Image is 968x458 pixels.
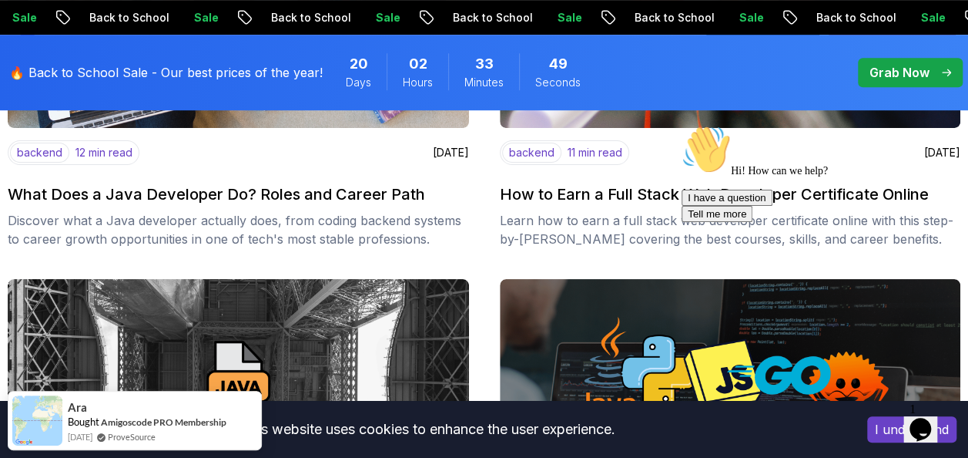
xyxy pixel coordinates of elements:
a: Amigoscode PRO Membership [101,416,226,428]
p: backend [502,143,561,163]
h2: How to Earn a Full Stack Web Developer Certificate Online [500,184,929,205]
span: Minutes [464,75,504,90]
p: Sale [908,10,957,25]
span: Seconds [535,75,581,90]
p: backend [10,143,69,163]
p: Learn how to earn a full stack web developer certificate online with this step-by-[PERSON_NAME] c... [500,211,961,248]
span: Bought [68,416,99,428]
span: 20 Days [350,53,368,75]
p: Back to School [440,10,544,25]
img: :wave: [6,6,55,56]
p: Sale [363,10,412,25]
p: Sale [726,10,775,25]
p: Grab Now [869,63,929,82]
iframe: chat widget [675,119,953,389]
p: [DATE] [433,145,469,160]
p: Back to School [803,10,908,25]
iframe: chat widget [903,396,953,443]
p: 🔥 Back to School Sale - Our best prices of the year! [9,63,323,82]
p: Back to School [621,10,726,25]
button: Accept cookies [867,416,956,443]
span: [DATE] [68,430,92,443]
h2: What Does a Java Developer Do? Roles and Career Path [8,184,425,205]
span: 33 Minutes [475,53,494,75]
p: Back to School [76,10,181,25]
span: 2 Hours [409,53,427,75]
img: provesource social proof notification image [12,396,62,446]
span: 49 Seconds [549,53,568,75]
span: Hi! How can we help? [6,46,152,58]
p: 11 min read [568,145,622,160]
p: Sale [544,10,594,25]
span: Hours [403,75,433,90]
p: 12 min read [75,145,132,160]
p: Back to School [258,10,363,25]
span: Ara [68,401,87,414]
p: Discover what a Java developer actually does, from coding backend systems to career growth opport... [8,211,469,248]
div: 👋Hi! How can we help?I have a questionTell me more [6,6,283,103]
button: I have a question [6,71,97,87]
p: Sale [181,10,230,25]
button: Tell me more [6,87,77,103]
a: ProveSource [108,430,156,443]
span: Days [346,75,371,90]
div: This website uses cookies to enhance the user experience. [12,413,844,446]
